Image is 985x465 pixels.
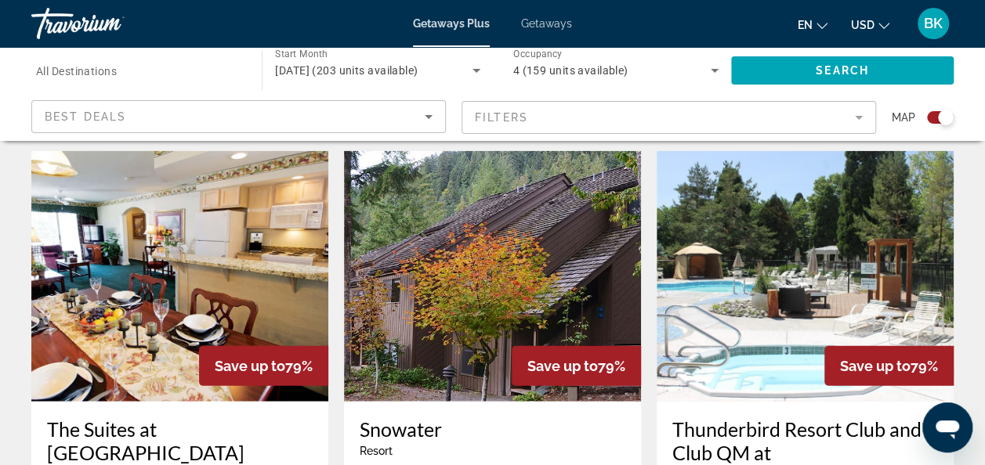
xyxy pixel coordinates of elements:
span: Save up to [527,358,598,374]
span: Search [816,64,869,77]
div: 79% [512,346,641,386]
span: USD [851,19,875,31]
span: Save up to [840,358,911,374]
button: Search [731,56,954,85]
span: Map [892,106,915,128]
mat-select: Sort by [45,107,433,126]
span: 4 (159 units available) [513,64,628,77]
a: The Suites at [GEOGRAPHIC_DATA] [47,417,313,464]
img: ii_snw1.jpg [344,151,641,402]
span: Best Deals [45,110,126,123]
div: 79% [824,346,954,386]
span: Start Month [275,49,328,59]
button: Filter [462,100,876,135]
span: Resort [360,445,393,457]
img: ii_spf1.jpg [31,151,328,402]
a: Getaways [521,17,572,30]
a: Travorium [31,3,188,44]
a: Snowater [360,417,625,441]
button: User Menu [913,7,954,40]
span: [DATE] (203 units available) [275,64,418,77]
a: Getaways Plus [413,17,490,30]
span: Occupancy [513,49,563,59]
button: Change language [798,13,827,36]
iframe: Button to launch messaging window [922,402,972,452]
span: en [798,19,813,31]
span: All Destinations [36,65,117,77]
span: Save up to [215,358,285,374]
span: BK [924,16,943,31]
div: 79% [199,346,328,386]
img: ii_thb1.jpg [657,151,954,402]
button: Change currency [851,13,889,36]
